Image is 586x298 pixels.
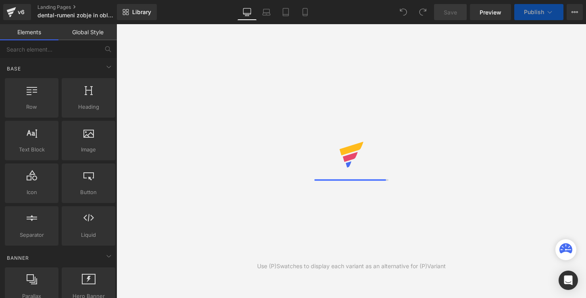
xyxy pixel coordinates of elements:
[16,7,26,17] div: v6
[37,4,130,10] a: Landing Pages
[480,8,501,17] span: Preview
[514,4,563,20] button: Publish
[567,4,583,20] button: More
[64,145,113,154] span: Image
[524,9,544,15] span: Publish
[257,262,446,271] div: Use (P)Swatches to display each variant as an alternative for (P)Variant
[58,24,117,40] a: Global Style
[237,4,257,20] a: Desktop
[132,8,151,16] span: Library
[257,4,276,20] a: Laptop
[295,4,315,20] a: Mobile
[64,188,113,197] span: Button
[3,4,31,20] a: v6
[64,103,113,111] span: Heading
[117,4,157,20] a: New Library
[444,8,457,17] span: Save
[276,4,295,20] a: Tablet
[395,4,411,20] button: Undo
[7,103,56,111] span: Row
[470,4,511,20] a: Preview
[7,188,56,197] span: Icon
[6,254,30,262] span: Banner
[64,231,113,239] span: Liquid
[415,4,431,20] button: Redo
[7,145,56,154] span: Text Block
[6,65,22,72] span: Base
[559,271,578,290] div: Open Intercom Messenger
[37,12,115,19] span: dental-rumeni zobje in obloge
[7,231,56,239] span: Separator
